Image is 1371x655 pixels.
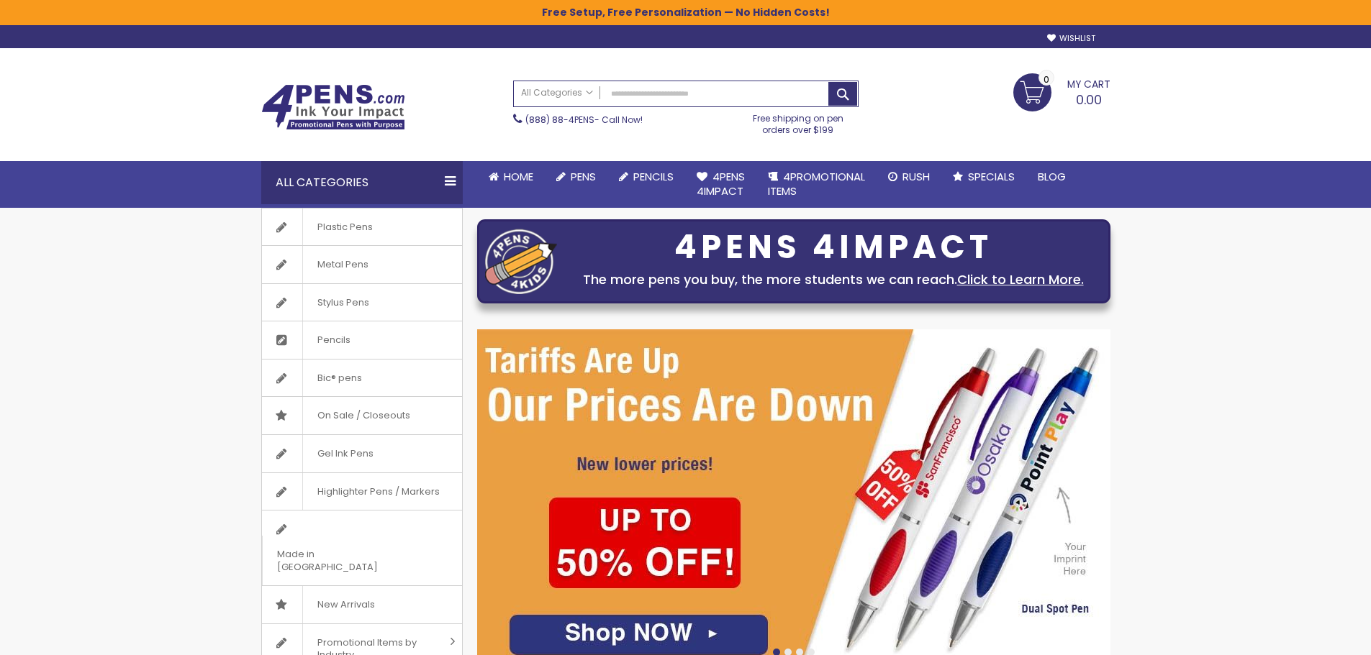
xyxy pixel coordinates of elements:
span: Home [504,169,533,184]
a: Home [477,161,545,193]
a: Pencils [607,161,685,193]
a: Wishlist [1047,33,1095,44]
span: All Categories [521,87,593,99]
a: Bic® pens [262,359,462,397]
span: 4Pens 4impact [697,169,745,198]
span: Bic® pens [302,359,376,397]
div: 4PENS 4IMPACT [564,232,1103,262]
span: Metal Pens [302,246,383,283]
a: Plastic Pens [262,209,462,246]
a: Pencils [262,321,462,359]
a: 4PROMOTIONALITEMS [756,161,877,208]
a: Click to Learn More. [957,270,1084,288]
a: Rush [877,161,941,193]
span: Highlighter Pens / Markers [302,473,454,510]
span: Pens [571,169,596,184]
span: On Sale / Closeouts [302,397,425,434]
a: (888) 88-4PENS [525,114,594,126]
a: 4Pens4impact [685,161,756,208]
span: Rush [902,169,930,184]
span: Pencils [633,169,674,184]
span: Gel Ink Pens [302,435,388,472]
span: - Call Now! [525,114,643,126]
span: Stylus Pens [302,284,384,321]
a: Blog [1026,161,1077,193]
img: four_pen_logo.png [485,229,557,294]
span: New Arrivals [302,586,389,623]
span: Pencils [302,321,365,359]
a: New Arrivals [262,586,462,623]
a: All Categories [514,81,600,105]
a: Pens [545,161,607,193]
a: Made in [GEOGRAPHIC_DATA] [262,510,462,585]
span: Blog [1038,169,1066,184]
span: Plastic Pens [302,209,387,246]
span: Specials [968,169,1015,184]
div: The more pens you buy, the more students we can reach. [564,270,1103,290]
a: Highlighter Pens / Markers [262,473,462,510]
a: 0.00 0 [1013,73,1110,109]
span: Made in [GEOGRAPHIC_DATA] [262,536,426,585]
span: 0 [1044,73,1049,86]
a: Stylus Pens [262,284,462,321]
a: Gel Ink Pens [262,435,462,472]
a: On Sale / Closeouts [262,397,462,434]
img: 4Pens Custom Pens and Promotional Products [261,84,405,130]
span: 0.00 [1076,91,1102,109]
div: All Categories [261,161,463,204]
div: Free shipping on pen orders over $199 [738,107,859,136]
a: Metal Pens [262,246,462,283]
a: Specials [941,161,1026,193]
span: 4PROMOTIONAL ITEMS [768,169,865,198]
